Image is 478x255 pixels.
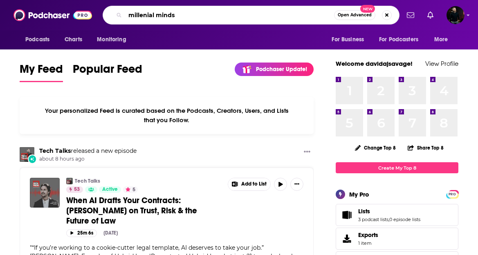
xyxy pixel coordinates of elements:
a: 0 episode lists [389,217,420,222]
a: Exports [336,228,458,250]
a: Popular Feed [73,62,142,82]
span: When AI Drafts Your Contracts: [PERSON_NAME] on Trust, Risk & the Future of Law [66,195,197,226]
a: Charts [59,32,87,47]
img: Tech Talks [66,178,73,184]
a: Show notifications dropdown [424,8,437,22]
span: Podcasts [25,34,49,45]
button: Change Top 8 [350,143,401,153]
div: [DATE] [103,230,118,236]
input: Search podcasts, credits, & more... [125,9,334,22]
span: , [388,217,389,222]
h3: released a new episode [39,147,137,155]
div: Search podcasts, credits, & more... [103,6,399,25]
a: 3 podcast lists [358,217,388,222]
span: about 8 hours ago [39,156,137,163]
img: Tech Talks [20,147,34,162]
span: Popular Feed [73,62,142,81]
button: open menu [326,32,374,47]
button: Show More Button [228,178,271,190]
button: 5 [123,186,138,193]
a: View Profile [425,60,458,67]
img: Podchaser - Follow, Share and Rate Podcasts [13,7,92,23]
span: Exports [358,231,378,239]
button: Show profile menu [447,6,465,24]
span: 1 item [358,240,378,246]
p: Podchaser Update! [256,66,307,73]
button: open menu [20,32,60,47]
span: My Feed [20,62,63,81]
span: Lists [358,208,370,215]
a: Active [99,186,121,193]
span: Charts [65,34,82,45]
a: PRO [447,191,457,197]
button: 25m 6s [66,229,97,237]
a: Welcome davidajsavage! [336,60,413,67]
div: My Pro [349,190,369,198]
span: More [434,34,448,45]
a: Lists [358,208,420,215]
span: 53 [74,186,80,194]
span: Logged in as davidajsavage [447,6,465,24]
span: Active [102,186,118,194]
span: For Business [332,34,364,45]
div: New Episode [28,154,37,163]
a: Lists [339,209,355,221]
img: When AI Drafts Your Contracts: Ryan Lisk on Trust, Risk & the Future of Law [30,178,60,208]
a: Tech Talks [75,178,100,184]
a: Show notifications dropdown [404,8,417,22]
button: Share Top 8 [407,140,444,156]
a: 53 [66,186,83,193]
button: Show More Button [290,178,303,191]
a: Create My Top 8 [336,162,458,173]
span: Open Advanced [338,13,372,17]
button: open menu [91,32,137,47]
div: Your personalized Feed is curated based on the Podcasts, Creators, Users, and Lists that you Follow. [20,97,314,134]
button: Show More Button [301,147,314,157]
span: Monitoring [97,34,126,45]
button: open menu [429,32,458,47]
span: Lists [336,204,458,226]
span: Add to List [241,181,267,187]
span: For Podcasters [379,34,418,45]
img: User Profile [447,6,465,24]
a: Tech Talks [39,147,71,154]
a: When AI Drafts Your Contracts: [PERSON_NAME] on Trust, Risk & the Future of Law [66,195,222,226]
span: New [360,5,375,13]
span: Exports [339,233,355,244]
button: Open AdvancedNew [334,10,375,20]
button: open menu [374,32,430,47]
a: My Feed [20,62,63,82]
